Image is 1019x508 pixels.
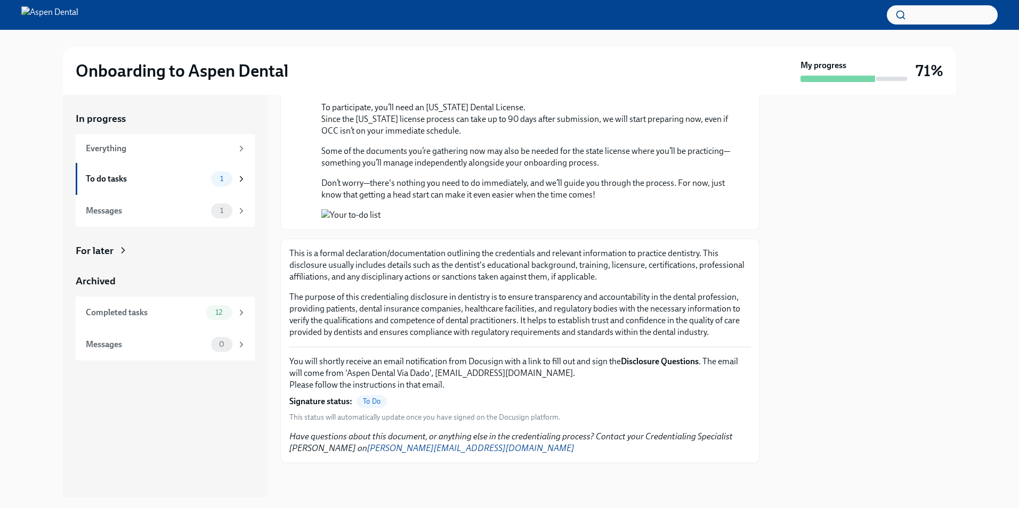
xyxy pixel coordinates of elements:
p: Don’t worry—there's nothing you need to do immediately, and we’ll guide you through the process. ... [321,177,734,201]
a: Completed tasks12 [76,297,255,329]
p: To participate, you’ll need an [US_STATE] Dental License. Since the [US_STATE] license process ca... [321,102,734,137]
em: Have questions about this document, or anything else in the credentialing process? Contact your C... [289,431,733,453]
img: Aspen Dental [21,6,78,23]
p: You will shortly receive an email notification from Docusign with a link to fill out and sign the... [289,356,751,391]
strong: My progress [800,60,846,71]
strong: Signature status: [289,396,352,407]
div: Everything [86,143,232,154]
a: In progress [76,112,255,126]
button: Zoom image [321,209,734,221]
span: This status will automatically update once you have signed on the Docusign platform. [289,412,561,422]
a: [PERSON_NAME][EMAIL_ADDRESS][DOMAIN_NAME] [367,443,575,453]
span: 1 [214,207,230,215]
div: Completed tasks [86,307,201,318]
a: Archived [76,274,255,288]
strong: Disclosure Questions [621,356,699,366]
span: 12 [209,308,229,316]
h3: 71% [916,61,943,80]
p: This is a formal declaration/documentation outlining the credentials and relevant information to ... [289,248,751,283]
div: Messages [86,339,207,350]
a: Messages0 [76,329,255,360]
a: To do tasks1 [76,163,255,195]
span: 1 [214,175,230,183]
div: To do tasks [86,173,207,185]
div: Messages [86,205,207,217]
p: Some of the documents you’re gathering now may also be needed for the state license where you’ll ... [321,145,734,169]
a: Messages1 [76,195,255,227]
a: For later [76,244,255,258]
span: To Do [357,397,387,405]
p: The purpose of this credentialing disclosure in dentistry is to ensure transparency and accountab... [289,291,751,338]
h2: Onboarding to Aspen Dental [76,60,288,81]
span: 0 [213,340,231,348]
div: For later [76,244,114,258]
a: Everything [76,134,255,163]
